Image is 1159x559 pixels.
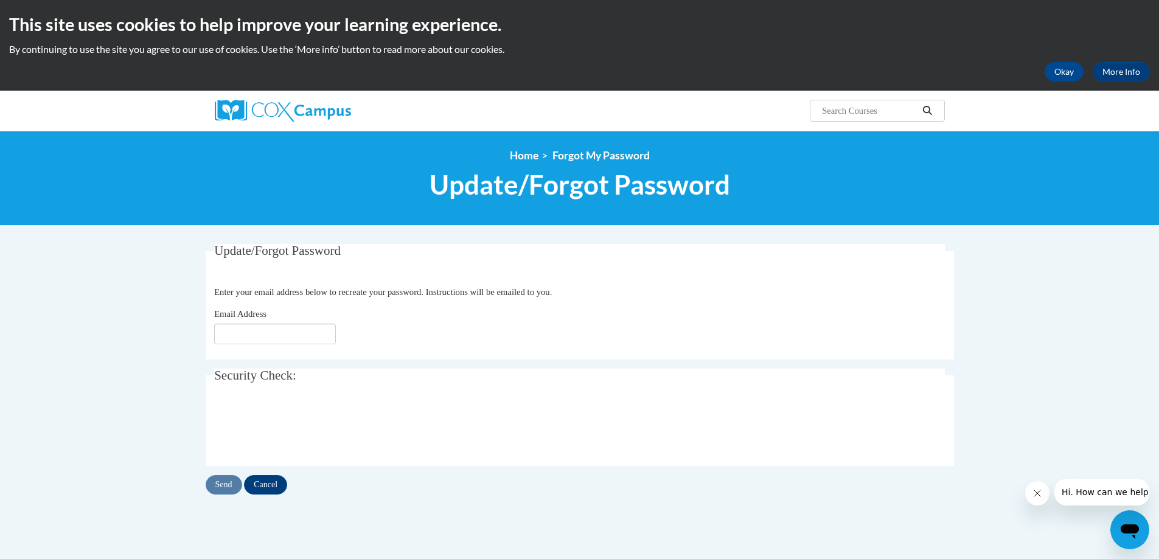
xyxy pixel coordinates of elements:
[214,243,341,258] span: Update/Forgot Password
[9,12,1150,36] h2: This site uses cookies to help improve your learning experience.
[214,368,296,383] span: Security Check:
[1045,62,1084,82] button: Okay
[9,43,1150,56] p: By continuing to use the site you agree to our use of cookies. Use the ‘More info’ button to read...
[215,100,446,122] a: Cox Campus
[214,324,336,344] input: Email
[821,103,918,118] input: Search Courses
[7,9,99,18] span: Hi. How can we help?
[1093,62,1150,82] a: More Info
[214,287,552,297] span: Enter your email address below to recreate your password. Instructions will be emailed to you.
[1025,481,1049,505] iframe: Close message
[430,168,730,201] span: Update/Forgot Password
[510,149,538,162] a: Home
[214,309,266,319] span: Email Address
[244,475,287,495] input: Cancel
[1110,510,1149,549] iframe: Button to launch messaging window
[215,100,351,122] img: Cox Campus
[552,149,650,162] span: Forgot My Password
[1054,479,1149,505] iframe: Message from company
[214,403,399,451] iframe: reCAPTCHA
[918,103,936,118] button: Search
